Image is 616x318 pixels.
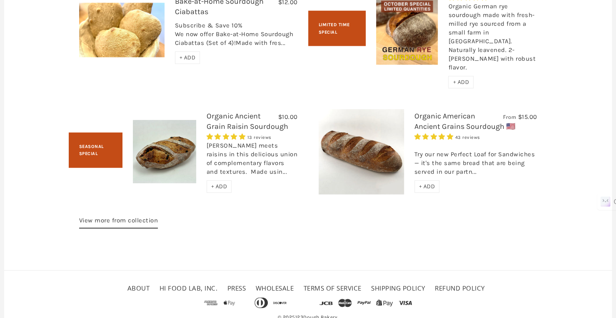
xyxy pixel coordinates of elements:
[435,284,485,292] a: Refund policy
[278,113,298,121] span: $10.00
[503,113,516,121] span: From
[211,183,227,190] span: + ADD
[175,52,200,64] div: + ADD
[448,2,537,76] div: Organic German rye sourdough made with fresh-milled rye sourced from a small farm in [GEOGRAPHIC_...
[453,79,469,86] span: + ADD
[160,284,218,292] a: HI FOOD LAB, INC.
[419,183,435,190] span: + ADD
[180,54,196,61] span: + ADD
[319,109,404,195] img: Organic American Ancient Grains Sourdough 🇺🇸
[133,120,196,183] img: Organic Ancient Grain Raisin Sourdough
[227,284,246,292] a: Press
[414,180,440,193] div: + ADD
[518,113,537,121] span: $15.00
[69,133,122,168] div: Seasonal Special
[79,215,158,229] a: View more from collection
[207,111,288,131] a: Organic Ancient Grain Raisin Sourdough
[308,11,366,46] div: Limited Time Special
[455,135,480,140] span: 43 reviews
[448,76,474,89] div: + ADD
[207,133,247,141] span: 4.92 stars
[414,141,537,180] div: Try our new Perfect Loaf for Sandwiches — it's the same bread that are being served in our partn...
[247,135,272,140] span: 13 reviews
[127,284,150,292] a: About
[371,284,425,292] a: Shipping Policy
[125,281,491,296] ul: Secondary
[304,284,362,292] a: Terms of service
[414,133,455,141] span: 4.93 stars
[207,141,298,180] div: [PERSON_NAME] meets raisins in this delicious union of complementary flavors and textures. Made u...
[207,180,232,193] div: + ADD
[256,284,294,292] a: Wholesale
[414,111,515,131] a: Organic American Ancient Grains Sourdough 🇺🇸
[175,21,298,52] div: Subscribe & Save 10% We now offer Bake-at-Home Sourdough Ciabattas (Set of 4)!Made with fres...
[79,3,165,57] img: Bake-at-Home Sourdough Ciabattas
